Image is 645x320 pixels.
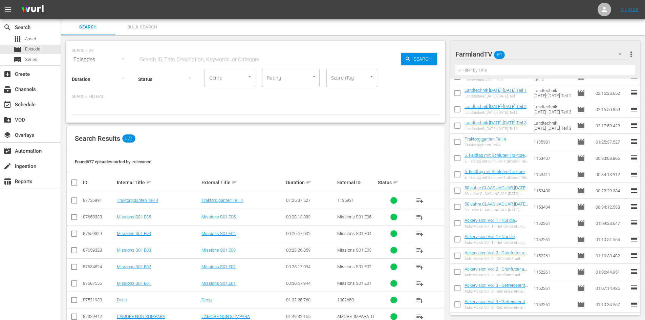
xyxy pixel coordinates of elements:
span: Episode [577,235,585,243]
img: ans4CAIJ8jUAAAAAAAAAAAAAAAAAAAAAAAAgQb4GAAAAAAAAAAAAAAAAAAAAAAAAJMjXAAAAAAAAAAAAAAAAAAAAAAAAgAT5G... [16,2,49,18]
a: Ackervision Vol. 3 - Getreideernte & Stoppelsturz: Teil 2 [465,299,528,309]
td: 01:09:23.647 [593,215,630,231]
span: sort [232,179,238,186]
span: Create [3,70,12,78]
span: playlist_add [416,213,424,221]
div: Landtechnik [DATE]-[DATE] Teil 2 [465,110,526,115]
button: Search [401,53,437,65]
div: Status [378,178,410,187]
div: Landtechnik 2011 Teil 2 [465,78,510,82]
span: 1135931 [337,198,354,203]
td: 02:17:59.428 [593,118,630,134]
span: reorder [630,105,638,113]
a: Missions S01 E01 [117,281,151,286]
div: Landtechnik [DATE]-[DATE] Teil 1 [465,94,526,99]
span: Episode [25,46,40,52]
button: Open [246,73,253,80]
span: playlist_add [416,263,424,271]
span: Missions S01 E05 [337,214,371,219]
div: 50 Jahre CLAAS JAGUAR [DATE]-[DATE]: Teil 2 [465,208,529,212]
div: Ackervision Vol. 2 - Grünfutter auf Achse: Teil 2 [465,273,529,277]
div: 6. Feldtag mit Schlüter-Traktoren: Teil 2 [465,175,529,180]
a: Sign Out [621,7,639,12]
a: Landtechnik [DATE]-[DATE] Teil 2 [465,104,526,109]
span: reorder [630,202,638,211]
span: Search [411,53,437,65]
td: 02:16:50.859 [593,101,630,118]
td: Landtechnik [DATE]-[DATE] Teil 2 [531,101,574,118]
span: Missions S01 E04 [337,231,371,236]
button: playlist_add [412,259,428,275]
span: Episode [577,89,585,97]
a: 50 Jahre CLAAS JAGUAR [DATE]-[DATE]: Teil 1 [465,185,528,195]
span: Reports [3,177,12,186]
span: sort [306,179,312,186]
div: 00:30:57.944 [286,281,335,286]
td: 01:06:44.951 [593,264,630,280]
a: Traktorgiganten Teil 4 [465,136,506,142]
td: 01:10:34.567 [593,296,630,313]
div: 01:32:25.760 [286,297,335,302]
span: Series [14,56,22,64]
a: Deep [201,297,212,302]
button: playlist_add [412,292,428,308]
td: 01:10:51.564 [593,231,630,248]
span: playlist_add [416,279,424,287]
span: Episode [577,219,585,227]
span: 1082650 [337,297,354,302]
td: 1153400 [531,183,574,199]
span: reorder [630,219,638,227]
span: reorder [630,300,638,308]
a: Landtechnik [DATE]-[DATE] Teil 1 [465,88,526,93]
span: Episode [577,170,585,178]
span: Missions S01 E01 [337,281,371,286]
span: Episode [577,154,585,162]
span: Ingestion [3,162,12,170]
a: Missions S01 E04 [117,231,151,236]
td: 00:34:12.538 [593,199,630,215]
div: 87634824 [83,264,115,269]
div: 87659329 [83,231,115,236]
div: 87726991 [83,198,115,203]
td: 1152261 [531,231,574,248]
button: playlist_add [412,226,428,242]
td: Landtechnik [DATE]-[DATE] Teil 1 [531,85,574,101]
a: Traktorgiganten Teil 4 [201,198,243,203]
div: Episodes [72,50,131,69]
span: AMORE_IMPARA_IT [337,314,375,319]
span: Search [3,23,12,31]
span: playlist_add [416,296,424,304]
div: 01:25:37.527 [286,198,335,203]
span: sort [146,179,152,186]
td: 1152261 [531,280,574,296]
span: Bulk Search [119,23,165,31]
div: Landtechnik [DATE]-[DATE] Teil 3 [465,127,526,131]
a: Ackervision Vol. 2 - Grünfutter auf Achse: Teil 1 [465,250,528,260]
a: Deep [117,297,127,302]
div: 00:26:57.002 [286,231,335,236]
td: 1152261 [531,264,574,280]
a: 6. Feldtag mit Schlüter-Traktoren: Teil 1 [465,153,528,163]
a: Missions S01 E05 [201,214,236,219]
span: reorder [630,284,638,292]
button: Open [311,73,317,80]
a: Missions S01 E05 [117,214,151,219]
a: L'AMORE NON SI IMPARA [117,314,165,319]
span: reorder [630,251,638,259]
span: Episode [577,284,585,292]
span: Missions S01 E03 [337,248,371,253]
a: Missions S01 E03 [201,248,236,253]
td: 1153411 [531,166,574,183]
a: Ackervision Vol. 3 - Getreideernte & Stoppelsturz: Teil 1 [465,283,528,293]
td: 1152261 [531,296,574,313]
div: 00:23:26.859 [286,248,335,253]
div: ID [83,180,115,185]
button: more_vert [627,46,635,62]
a: 6. Feldtag mit Schlüter-Traktoren: Teil 2 [465,169,528,179]
td: 01:07:14.485 [593,280,630,296]
div: Ackervision Vol. 2 - Grünfutter auf Achse: Teil 1 [465,257,529,261]
p: Search Filters: [72,94,439,100]
td: 1153404 [531,199,574,215]
div: External ID [337,180,376,185]
div: 01:49:32.165 [286,314,335,319]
